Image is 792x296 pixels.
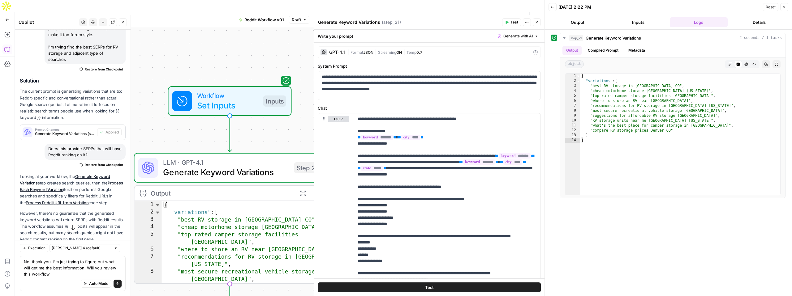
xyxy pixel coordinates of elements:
[329,50,345,54] div: GPT-4.1
[35,128,95,131] span: Prompt Changes
[135,246,162,253] div: 6
[19,19,77,25] div: Copilot
[495,32,541,40] button: Generate with AI
[28,245,45,251] span: Execution
[105,129,119,135] span: Applied
[609,17,667,27] button: Inputs
[151,188,292,198] div: Output
[85,162,123,167] span: Restore from Checkpoint
[235,15,288,25] button: Reddit Workflow v01
[565,108,580,113] div: 8
[135,223,162,231] div: 4
[565,118,580,123] div: 10
[134,153,326,284] div: LLM · GPT-4.1Generate Keyword VariationsStep 21Output{ "variations":[ "best RV storage in [GEOGRA...
[569,35,583,41] span: step_21
[425,284,434,290] span: Test
[565,88,580,93] div: 4
[549,17,607,27] button: Output
[20,173,126,206] p: Looking at your workflow, the step creates search queries, then the iteration performs Google sea...
[20,174,110,185] a: Generate Keyword Variations
[586,35,641,41] span: Generate Keyword Variations
[363,50,373,55] span: JSON
[154,209,161,216] span: Toggle code folding, rows 2 through 13
[347,49,351,55] span: |
[135,268,162,283] div: 8
[560,33,786,43] button: 2 seconds / 1 tasks
[565,128,580,133] div: 12
[318,282,541,292] button: Test
[416,50,422,55] span: 0.7
[318,63,541,69] label: System Prompt
[565,103,580,108] div: 7
[318,19,380,25] textarea: Generate Keyword Variations
[163,166,289,178] span: Generate Keyword Variations
[24,259,122,277] textarea: No, thank you. I'm just trying to figure out what will get me the best information. Will you revi...
[294,162,320,173] div: Step 21
[407,50,416,55] span: Temp
[565,60,584,68] span: object
[565,138,580,143] div: 14
[97,128,122,136] button: Applied
[135,253,162,268] div: 7
[197,91,258,100] span: Workflow
[565,133,580,138] div: 13
[625,46,649,55] button: Metadata
[20,88,126,121] p: The current prompt is generating variations that are too Reddit-specific and conversational rathe...
[378,50,396,55] span: Streaming
[163,157,289,167] span: LLM · GPT-4.1
[228,116,232,152] g: Edge from start to step_21
[289,16,309,24] button: Draft
[730,17,788,27] button: Details
[670,17,728,27] button: Logs
[26,200,88,205] a: Process Reddit URL from Variation
[135,201,162,209] div: 1
[766,4,776,10] span: Reset
[739,35,782,41] span: 2 seconds / 1 tasks
[20,180,123,192] a: Process Each Keyword Variation
[85,67,123,72] span: Restore from Checkpoint
[20,210,126,243] p: However, there's no guarantee that the generated keyword variations will return SERPs with Reddit...
[560,43,786,198] div: 2 seconds / 1 tasks
[135,209,162,216] div: 2
[328,116,349,122] button: user
[584,46,622,55] button: Compiled Prompt
[565,98,580,103] div: 6
[20,78,126,84] h2: Solution
[89,281,108,286] span: Auto Mode
[318,105,541,111] label: Chat
[35,131,95,137] span: Generate Keyword Variations (step_21)
[314,30,544,42] div: Write your prompt
[382,19,401,25] span: ( step_21 )
[562,46,582,55] button: Output
[244,17,284,23] span: Reddit Workflow v01
[52,245,111,251] input: Claude Sonnet 4 (default)
[351,50,363,55] span: Format
[565,74,580,78] div: 1
[503,33,533,39] span: Generate with AI
[565,123,580,128] div: 11
[576,74,580,78] span: Toggle code folding, rows 1 through 14
[565,113,580,118] div: 9
[565,83,580,88] div: 3
[763,3,778,11] button: Reset
[135,216,162,223] div: 3
[565,78,580,83] div: 2
[77,66,126,73] button: Restore from Checkpoint
[77,161,126,168] button: Restore from Checkpoint
[154,201,161,209] span: Toggle code folding, rows 1 through 14
[510,19,518,25] span: Test
[402,49,407,55] span: |
[45,144,126,160] div: Does this provide SERPs that will have Reddit ranking on it?
[197,99,258,112] span: Set Inputs
[396,50,402,55] span: ON
[135,231,162,246] div: 5
[81,280,111,288] button: Auto Mode
[263,95,286,107] div: Inputs
[565,93,580,98] div: 5
[134,86,326,116] div: WorkflowSet InputsInputs
[20,244,48,252] button: Execution
[292,17,301,23] span: Draft
[502,18,521,26] button: Test
[373,49,378,55] span: |
[576,78,580,83] span: Toggle code folding, rows 2 through 13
